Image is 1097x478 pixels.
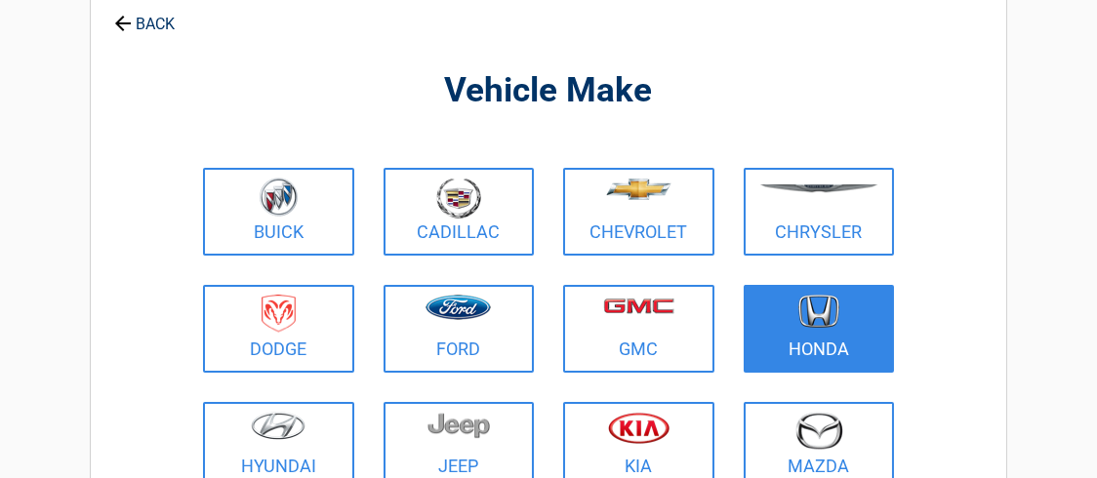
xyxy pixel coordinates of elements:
[426,295,491,320] img: ford
[759,184,878,193] img: chrysler
[603,298,674,314] img: gmc
[744,285,895,373] a: Honda
[744,168,895,256] a: Chrysler
[198,68,899,114] h2: Vehicle Make
[427,412,490,439] img: jeep
[203,285,354,373] a: Dodge
[563,168,714,256] a: Chevrolet
[436,178,481,219] img: cadillac
[794,412,843,450] img: mazda
[384,285,535,373] a: Ford
[260,178,298,217] img: buick
[798,295,839,329] img: honda
[563,285,714,373] a: GMC
[251,412,305,440] img: hyundai
[608,412,670,444] img: kia
[203,168,354,256] a: Buick
[262,295,296,333] img: dodge
[384,168,535,256] a: Cadillac
[606,179,671,200] img: chevrolet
